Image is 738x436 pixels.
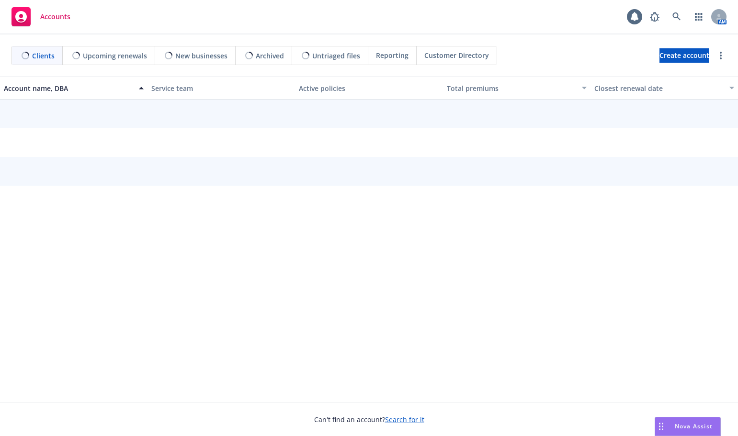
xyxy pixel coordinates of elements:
button: Nova Assist [655,417,721,436]
a: Create account [659,48,709,63]
span: Customer Directory [424,50,489,60]
a: Search for it [385,415,424,424]
div: Service team [151,83,291,93]
div: Total premiums [447,83,576,93]
span: Reporting [376,50,409,60]
span: Archived [256,51,284,61]
button: Service team [148,77,295,100]
span: Untriaged files [312,51,360,61]
span: Nova Assist [675,422,713,430]
button: Total premiums [443,77,590,100]
span: Create account [659,46,709,65]
span: Can't find an account? [314,414,424,425]
span: Clients [32,51,55,61]
a: Search [667,7,686,26]
a: Report a Bug [645,7,664,26]
button: Closest renewal date [590,77,738,100]
div: Account name, DBA [4,83,133,93]
span: Accounts [40,13,70,21]
a: Switch app [689,7,708,26]
span: Upcoming renewals [83,51,147,61]
div: Active policies [299,83,439,93]
span: New businesses [175,51,227,61]
button: Active policies [295,77,443,100]
div: Drag to move [655,417,667,436]
a: more [715,50,727,61]
div: Closest renewal date [594,83,724,93]
a: Accounts [8,3,74,30]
